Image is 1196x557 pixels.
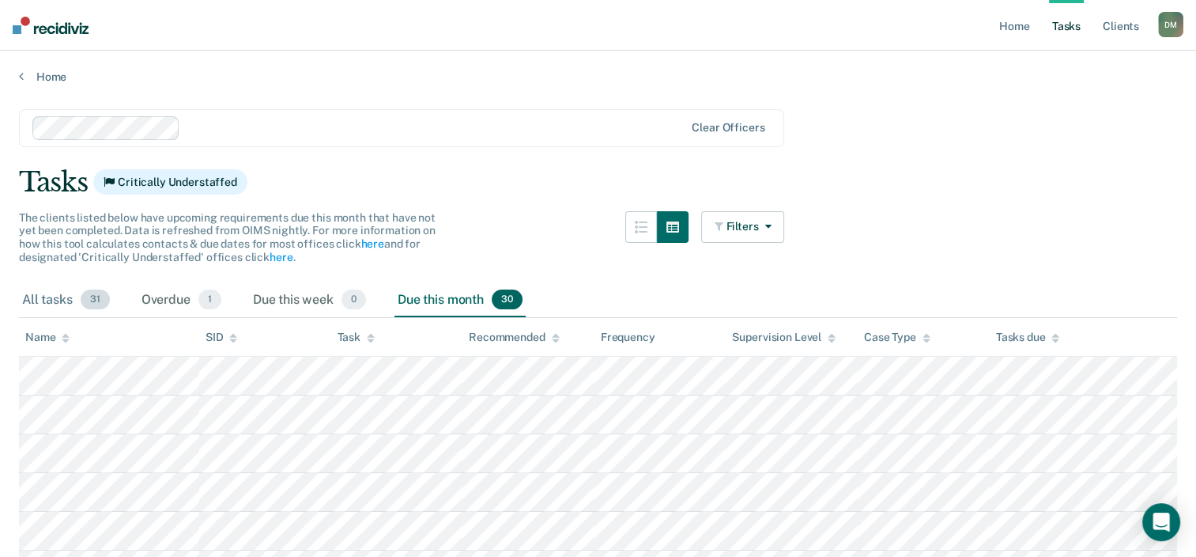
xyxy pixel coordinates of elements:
div: Due this week0 [250,283,369,318]
div: Task [337,331,374,344]
span: 0 [341,290,366,310]
div: Tasks due [996,331,1060,344]
div: Tasks [19,166,1177,199]
div: Name [25,331,70,344]
img: Recidiviz [13,17,89,34]
div: Clear officers [692,121,764,135]
a: Home [19,70,1177,84]
div: Due this month30 [394,283,526,318]
span: 30 [492,290,523,310]
button: Filters [701,211,785,243]
span: 31 [81,290,110,310]
div: Overdue1 [138,283,224,318]
div: Open Intercom Messenger [1142,503,1180,541]
button: DM [1158,12,1183,37]
a: here [270,251,292,263]
div: SID [206,331,238,344]
div: Frequency [601,331,655,344]
div: Supervision Level [732,331,836,344]
div: Recommended [469,331,559,344]
div: D M [1158,12,1183,37]
a: here [360,237,383,250]
span: 1 [198,290,221,310]
span: The clients listed below have upcoming requirements due this month that have not yet been complet... [19,211,436,263]
div: All tasks31 [19,283,113,318]
span: Critically Understaffed [93,169,247,195]
div: Case Type [864,331,930,344]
